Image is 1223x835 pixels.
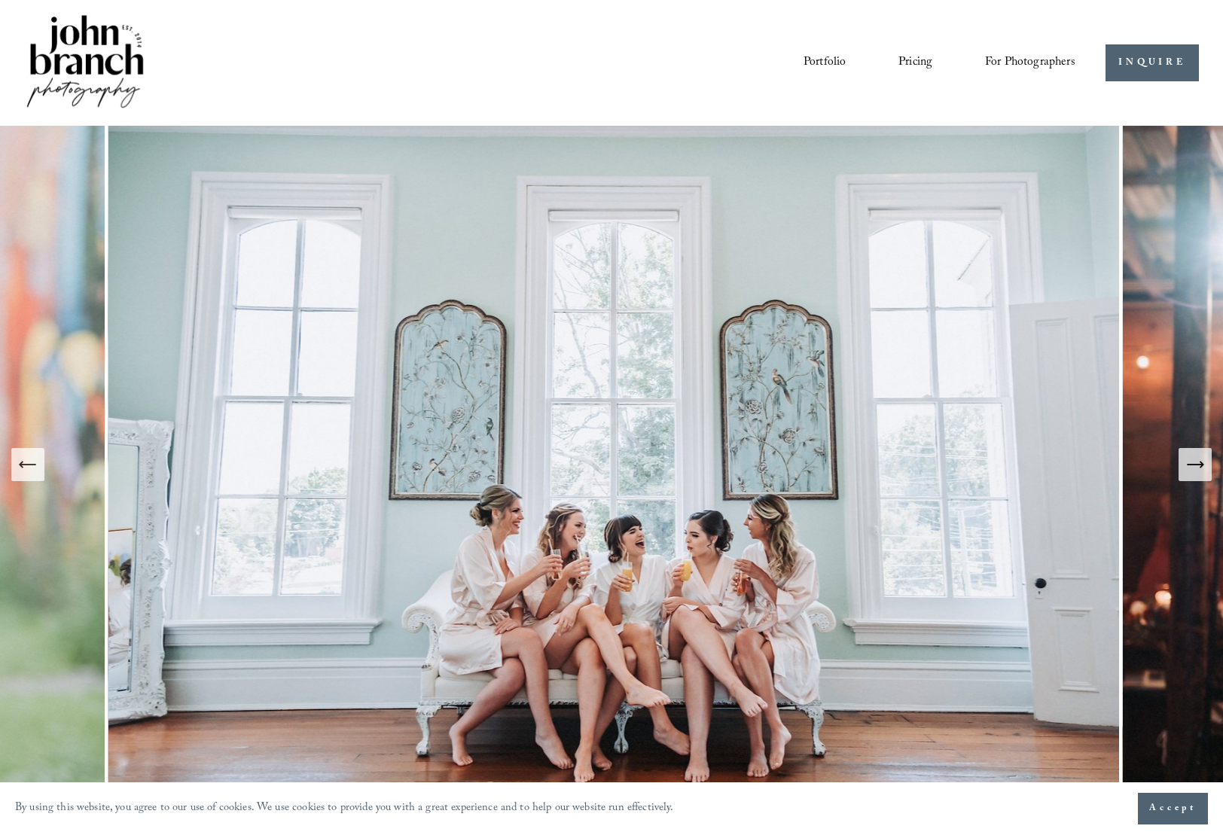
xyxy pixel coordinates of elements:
a: folder dropdown [985,50,1075,76]
span: For Photographers [985,51,1075,75]
span: Accept [1149,801,1197,816]
p: By using this website, you agree to our use of cookies. We use cookies to provide you with a grea... [15,798,674,820]
img: John Branch IV Photography [24,12,146,114]
button: Accept [1138,793,1208,824]
img: The Merrimon-Wynne House Wedding Photography [108,126,1123,802]
a: INQUIRE [1106,44,1198,81]
button: Previous Slide [11,448,44,481]
button: Next Slide [1179,448,1212,481]
a: Pricing [898,50,932,76]
a: Portfolio [804,50,846,76]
